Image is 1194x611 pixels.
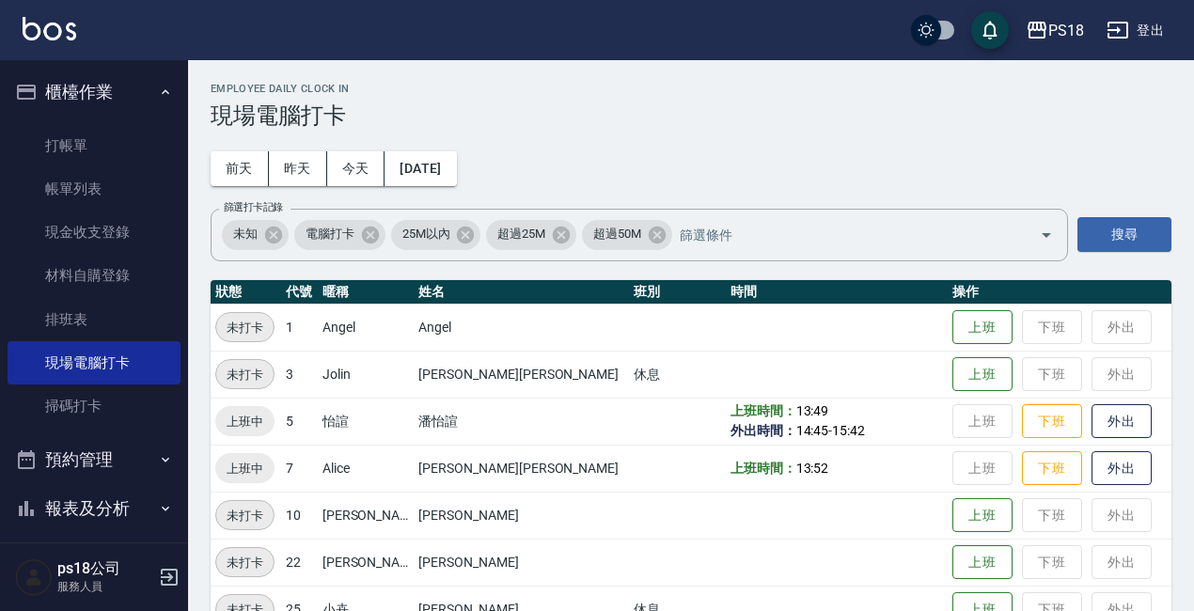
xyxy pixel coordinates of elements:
[318,304,415,351] td: Angel
[486,225,557,243] span: 超過25M
[216,365,274,384] span: 未打卡
[8,341,181,384] a: 現場電腦打卡
[281,492,318,539] td: 10
[8,384,181,428] a: 掃碼打卡
[281,280,318,305] th: 代號
[726,280,948,305] th: 時間
[216,553,274,572] span: 未打卡
[414,280,629,305] th: 姓名
[582,220,672,250] div: 超過50M
[952,357,1013,392] button: 上班
[1077,217,1171,252] button: 搜尋
[731,461,796,476] b: 上班時間：
[8,298,181,341] a: 排班表
[629,351,726,398] td: 休息
[57,559,153,578] h5: ps18公司
[318,351,415,398] td: Jolin
[414,398,629,445] td: 潘怡諠
[294,220,385,250] div: 電腦打卡
[8,167,181,211] a: 帳單列表
[726,398,948,445] td: -
[971,11,1009,49] button: save
[8,211,181,254] a: 現金收支登錄
[582,225,652,243] span: 超過50M
[1092,451,1152,486] button: 外出
[1048,19,1084,42] div: PS18
[1092,404,1152,439] button: 外出
[215,412,275,431] span: 上班中
[211,102,1171,129] h3: 現場電腦打卡
[796,461,829,476] span: 13:52
[952,310,1013,345] button: 上班
[629,280,726,305] th: 班別
[8,68,181,117] button: 櫃檯作業
[216,506,274,525] span: 未打卡
[391,225,462,243] span: 25M以內
[211,83,1171,95] h2: Employee Daily Clock In
[318,539,415,586] td: [PERSON_NAME]
[952,498,1013,533] button: 上班
[318,445,415,492] td: Alice
[15,558,53,596] img: Person
[215,459,275,478] span: 上班中
[318,398,415,445] td: 怡諠
[731,403,796,418] b: 上班時間：
[281,445,318,492] td: 7
[269,151,327,186] button: 昨天
[211,151,269,186] button: 前天
[1031,220,1061,250] button: Open
[1022,451,1082,486] button: 下班
[281,398,318,445] td: 5
[1022,404,1082,439] button: 下班
[57,578,153,595] p: 服務人員
[414,445,629,492] td: [PERSON_NAME][PERSON_NAME]
[948,280,1171,305] th: 操作
[318,280,415,305] th: 暱稱
[281,351,318,398] td: 3
[224,200,283,214] label: 篩選打卡記錄
[486,220,576,250] div: 超過25M
[414,351,629,398] td: [PERSON_NAME][PERSON_NAME]
[414,492,629,539] td: [PERSON_NAME]
[8,435,181,484] button: 預約管理
[8,484,181,533] button: 報表及分析
[222,220,289,250] div: 未知
[832,423,865,438] span: 15:42
[414,304,629,351] td: Angel
[281,304,318,351] td: 1
[211,280,281,305] th: 狀態
[294,225,366,243] span: 電腦打卡
[952,545,1013,580] button: 上班
[1018,11,1092,50] button: PS18
[8,254,181,297] a: 材料自購登錄
[318,492,415,539] td: [PERSON_NAME]
[8,532,181,581] button: 客戶管理
[385,151,456,186] button: [DATE]
[8,124,181,167] a: 打帳單
[327,151,385,186] button: 今天
[675,218,1007,251] input: 篩選條件
[23,17,76,40] img: Logo
[281,539,318,586] td: 22
[1099,13,1171,48] button: 登出
[796,423,829,438] span: 14:45
[414,539,629,586] td: [PERSON_NAME]
[731,423,796,438] b: 外出時間：
[216,318,274,337] span: 未打卡
[391,220,481,250] div: 25M以內
[796,403,829,418] span: 13:49
[222,225,269,243] span: 未知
